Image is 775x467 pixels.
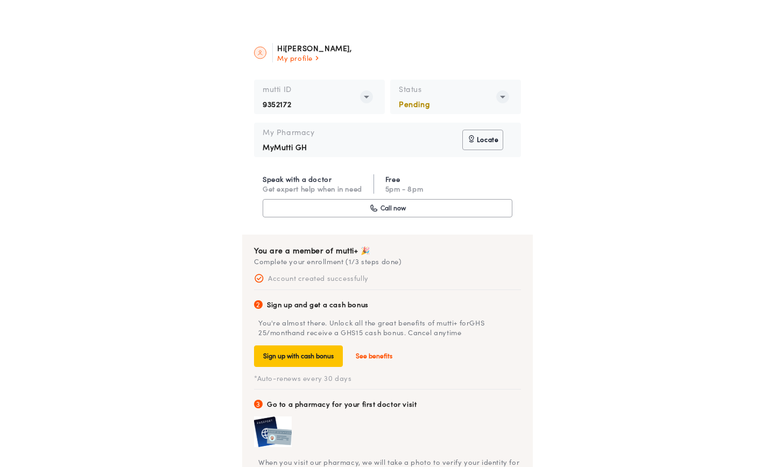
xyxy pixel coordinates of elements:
div: 9352172 [263,99,354,110]
span: Account created successfully [268,273,369,283]
span: Get expert help when in need [263,184,362,194]
span: Hi [PERSON_NAME] , [277,44,352,53]
span: You're almost there. Unlock all the great benefits of mutti+ for GHS 25/month and receive a GHS15... [258,318,521,337]
a: My profile [277,54,352,62]
a: Locate [462,130,503,150]
div: Status [399,84,490,95]
span: Free [385,174,423,184]
p: Sign up and get a cash bonus [254,300,521,309]
button: See benefits [356,352,392,360]
button: Sign up with cash bonus [254,345,343,367]
p: Go to a pharmacy for your first doctor visit [254,399,521,409]
div: Pending [399,99,490,110]
p: *Auto-renews every 30 days [254,374,521,382]
span: 3 [254,400,263,408]
div: mutti ID [263,84,354,95]
span: 5pm - 8pm [385,184,423,194]
span: Speak with a doctor [263,174,362,184]
span: 2 [254,300,263,309]
span: Locate [477,136,499,144]
span: Complete your enrollment (1/3 steps done) [246,257,402,266]
button: Call now [263,199,512,217]
div: MyMutti GH [263,142,462,153]
p: You are a member of mutti+ 🎉 [242,245,533,256]
div: My Pharmacy [263,127,462,138]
